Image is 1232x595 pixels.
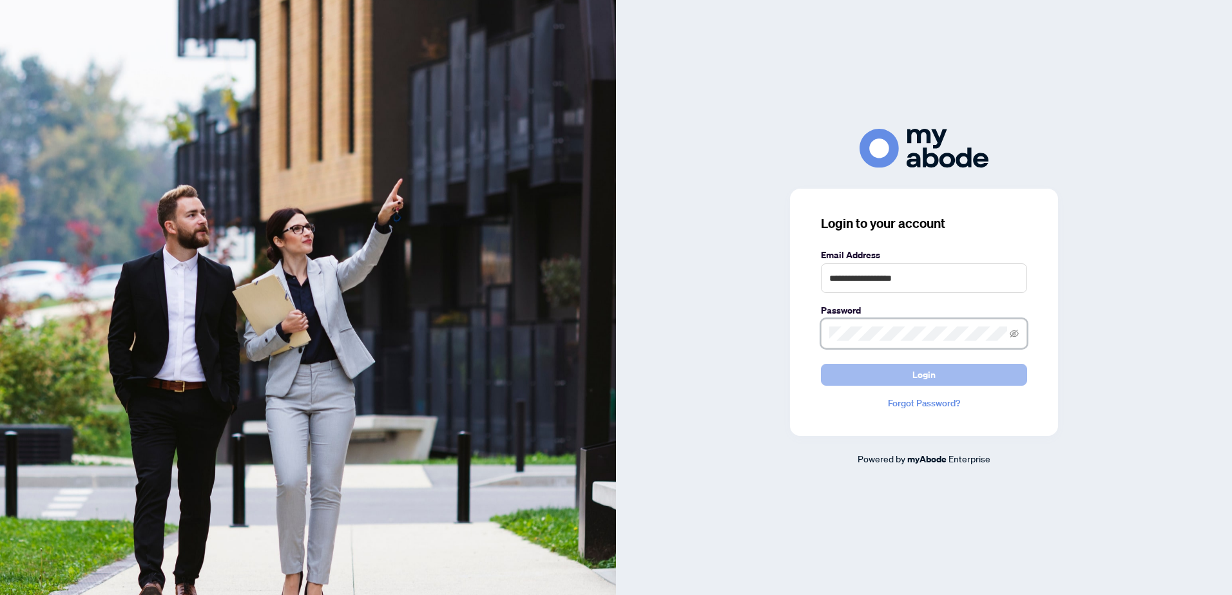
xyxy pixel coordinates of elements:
[858,453,905,464] span: Powered by
[821,364,1027,386] button: Login
[821,214,1027,232] h3: Login to your account
[860,129,988,168] img: ma-logo
[1010,329,1019,338] span: eye-invisible
[912,364,936,385] span: Login
[907,452,947,466] a: myAbode
[821,396,1027,410] a: Forgot Password?
[821,248,1027,262] label: Email Address
[948,453,990,464] span: Enterprise
[821,303,1027,317] label: Password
